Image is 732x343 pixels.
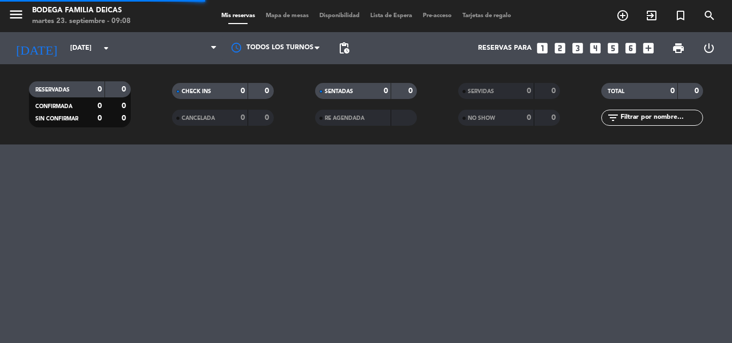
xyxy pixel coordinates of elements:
[241,114,245,121] strong: 0
[553,41,567,55] i: looks_two
[260,13,314,19] span: Mapa de mesas
[241,87,245,95] strong: 0
[98,86,102,93] strong: 0
[384,87,388,95] strong: 0
[35,87,70,93] span: RESERVADAS
[122,102,128,110] strong: 0
[32,5,131,16] div: Bodega Familia Deicas
[641,41,655,55] i: add_box
[571,41,585,55] i: looks_3
[35,116,78,121] span: SIN CONFIRMAR
[314,13,365,19] span: Disponibilidad
[616,9,629,22] i: add_circle_outline
[325,116,364,121] span: RE AGENDADA
[468,116,495,121] span: NO SHOW
[122,115,128,122] strong: 0
[8,6,24,26] button: menu
[670,87,675,95] strong: 0
[325,89,353,94] span: SENTADAS
[551,114,558,121] strong: 0
[265,87,271,95] strong: 0
[468,89,494,94] span: SERVIDAS
[606,41,620,55] i: looks_5
[35,104,72,109] span: CONFIRMADA
[100,42,113,55] i: arrow_drop_down
[693,32,724,64] div: LOG OUT
[607,111,619,124] i: filter_list
[98,115,102,122] strong: 0
[527,114,531,121] strong: 0
[624,41,638,55] i: looks_6
[551,87,558,95] strong: 0
[703,42,715,55] i: power_settings_new
[527,87,531,95] strong: 0
[265,114,271,121] strong: 0
[588,41,602,55] i: looks_4
[122,86,128,93] strong: 0
[619,112,703,124] input: Filtrar por nombre...
[694,87,701,95] strong: 0
[408,87,415,95] strong: 0
[182,89,211,94] span: CHECK INS
[535,41,549,55] i: looks_one
[478,44,532,52] span: Reservas para
[338,42,350,55] span: pending_actions
[216,13,260,19] span: Mis reservas
[98,102,102,110] strong: 0
[608,89,624,94] span: TOTAL
[365,13,417,19] span: Lista de Espera
[417,13,457,19] span: Pre-acceso
[182,116,215,121] span: CANCELADA
[457,13,517,19] span: Tarjetas de regalo
[8,36,65,60] i: [DATE]
[32,16,131,27] div: martes 23. septiembre - 09:08
[674,9,687,22] i: turned_in_not
[645,9,658,22] i: exit_to_app
[8,6,24,22] i: menu
[672,42,685,55] span: print
[703,9,716,22] i: search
